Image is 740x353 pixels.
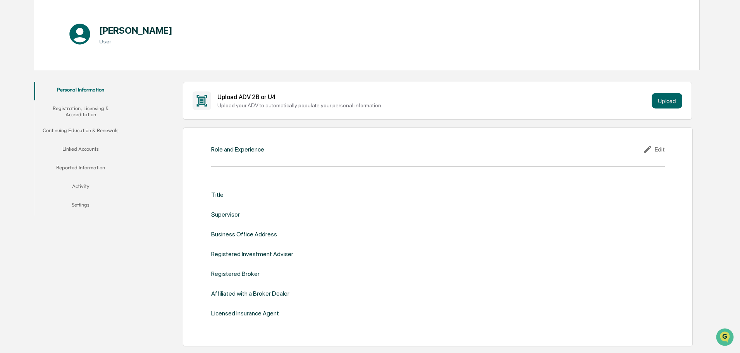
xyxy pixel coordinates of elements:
span: Preclearance [15,98,50,105]
div: Registered Investment Adviser [211,250,293,258]
span: Attestations [64,98,96,105]
div: Title [211,191,224,198]
h3: User [99,38,172,45]
div: Business Office Address [211,231,277,238]
div: Affiliated with a Broker Dealer [211,290,289,297]
button: Start new chat [132,62,141,71]
button: Registration, Licensing & Accreditation [34,100,127,122]
div: Upload your ADV to automatically populate your personal information. [217,102,649,108]
a: 🗄️Attestations [53,95,99,108]
span: Pylon [77,131,94,137]
span: Data Lookup [15,112,49,120]
div: 🗄️ [56,98,62,105]
div: Start new chat [26,59,127,67]
button: Upload [652,93,682,108]
div: Licensed Insurance Agent [211,310,279,317]
div: Role and Experience [211,146,264,153]
button: Reported Information [34,160,127,178]
button: Continuing Education & Renewals [34,122,127,141]
div: Edit [643,145,665,154]
h1: [PERSON_NAME] [99,25,172,36]
div: 🔎 [8,113,14,119]
p: How can we help? [8,16,141,29]
iframe: Open customer support [715,327,736,348]
a: 🖐️Preclearance [5,95,53,108]
a: Powered byPylon [55,131,94,137]
div: We're available if you need us! [26,67,98,73]
div: 🖐️ [8,98,14,105]
img: 1746055101610-c473b297-6a78-478c-a979-82029cc54cd1 [8,59,22,73]
button: Settings [34,197,127,215]
div: Registered Broker [211,270,260,277]
div: Supervisor [211,211,240,218]
button: Activity [34,178,127,197]
div: Upload ADV 2B or U4 [217,93,649,101]
div: secondary tabs example [34,82,127,215]
button: Linked Accounts [34,141,127,160]
button: Personal Information [34,82,127,100]
a: 🔎Data Lookup [5,109,52,123]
